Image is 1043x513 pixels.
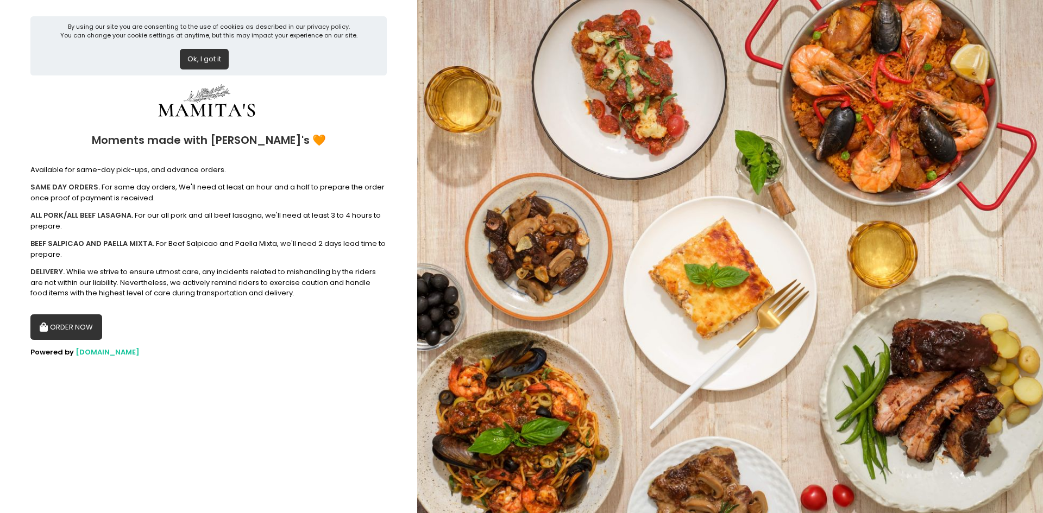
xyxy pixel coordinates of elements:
div: For same day orders, We'll need at least an hour and a half to prepare the order once proof of pa... [30,182,387,203]
div: For our all pork and all beef lasagna, we'll need at least 3 to 4 hours to prepare. [30,210,387,231]
button: ORDER NOW [30,314,102,340]
a: [DOMAIN_NAME] [76,347,140,357]
div: Available for same-day pick-ups, and advance orders. [30,164,387,175]
div: While we strive to ensure utmost care, any incidents related to mishandling by the riders are not... [30,267,387,299]
b: SAME DAY ORDERS. [30,182,100,192]
b: DELIVERY. [30,267,65,277]
b: BEEF SALPICAO AND PAELLA MIXTA. [30,238,154,249]
img: Mamitas PH [125,83,288,123]
div: Moments made with [PERSON_NAME]'s 🧡 [30,123,387,157]
button: Ok, I got it [180,49,229,69]
div: Powered by [30,347,387,358]
div: By using our site you are consenting to the use of cookies as described in our You can change you... [60,22,357,40]
b: ALL PORK/ALL BEEF LASAGNA. [30,210,133,220]
a: privacy policy. [307,22,350,31]
div: For Beef Salpicao and Paella Mixta, we'll need 2 days lead time to prepare. [30,238,387,259]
